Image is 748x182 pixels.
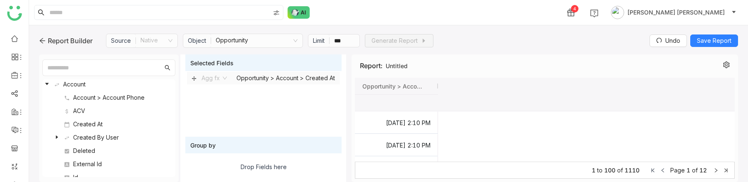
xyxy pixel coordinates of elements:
gtmb-cell-renderer: [DATE] 2:10 PM [362,134,431,156]
button: Generate Report [365,34,433,47]
div: Source [111,36,136,45]
img: ask-buddy-normal.svg [288,6,310,19]
span: 1110 [625,167,640,174]
div: Account > Account Phone [63,93,165,103]
nz-tree-node-title: Deleted [59,146,171,156]
nz-tree-node-title: Account [49,79,171,89]
button: Undo [650,34,687,47]
div: Object [188,36,211,45]
span: [PERSON_NAME] [PERSON_NAME] [627,8,725,17]
span: Opportunity > Account > Created At [362,83,424,90]
span: to [597,167,603,174]
nz-tree-node-title: External Id [59,159,171,169]
nz-tree-node-title: ACV [59,106,171,116]
label: Untitled [386,62,408,69]
span: 100 [604,167,615,174]
img: logo [7,6,22,21]
div: 4 [571,5,578,12]
span: Undo [665,36,680,45]
div: Drop Fields here [241,163,287,170]
img: help.svg [590,9,598,17]
span: 1 [686,167,690,174]
div: Selected Fields [185,54,342,71]
div: Limit [313,36,330,45]
div: Account [53,79,165,89]
div: Created At [63,119,165,129]
div: Created By User [63,133,165,143]
img: search-type.svg [273,10,280,16]
nz-tree-node-title: Created At [59,119,171,129]
span: Page [670,167,685,174]
span: 12 [699,167,707,174]
gtmb-cell-renderer: [DATE] 2:10 PM [362,157,431,179]
span: of [617,167,623,174]
span: Report: [360,61,382,70]
div: External Id [63,159,165,169]
gtmb-cell-renderer: [DATE] 2:10 PM [362,112,431,134]
span: Save Report [697,36,731,45]
nz-tree-node-title: Created By User [59,133,171,143]
div: Report Builder [39,36,93,46]
button: [PERSON_NAME] [PERSON_NAME] [609,6,738,19]
nz-tree-node-title: Account > Account Phone [59,93,171,103]
div: Deleted [63,146,165,156]
span: 1 [592,167,595,174]
div: Group by [185,137,342,153]
nz-select-item: Opportunity [216,34,298,47]
span: of [692,167,698,174]
img: avatar [611,6,624,19]
div: Opportunity > Account > Created At [232,72,337,84]
button: Save Report [690,34,738,47]
div: ACV [63,106,165,116]
nz-select-item: Native [140,34,173,47]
